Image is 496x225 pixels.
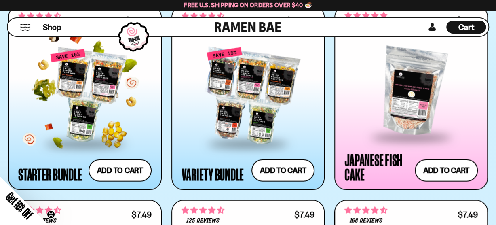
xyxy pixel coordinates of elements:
[182,205,224,216] span: 4.68 stars
[89,159,152,182] button: Add to cart
[294,211,314,219] div: $7.49
[184,1,312,9] span: Free U.S. Shipping on Orders over $40 🍜
[458,22,474,32] span: Cart
[334,5,488,190] a: 4.76 stars 224 reviews $9.99 Japanese Fish Cake Add to cart
[18,167,82,182] div: Starter Bundle
[344,205,387,216] span: 4.73 stars
[43,22,61,33] span: Shop
[171,5,325,190] a: 4.63 stars 6355 reviews $114.99 Variety Bundle Add to cart
[415,159,478,182] button: Add to cart
[8,5,162,190] a: 4.71 stars 4845 reviews $69.99 Starter Bundle Add to cart
[186,218,220,224] span: 125 reviews
[251,159,314,182] button: Add to cart
[350,218,382,224] span: 168 reviews
[4,190,35,221] span: Get 10% Off
[47,210,55,219] button: Close teaser
[43,21,61,34] a: Shop
[131,211,152,219] div: $7.49
[20,24,31,31] button: Mobile Menu Trigger
[344,153,411,182] div: Japanese Fish Cake
[446,18,486,36] div: Cart
[458,211,478,219] div: $7.49
[182,167,244,182] div: Variety Bundle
